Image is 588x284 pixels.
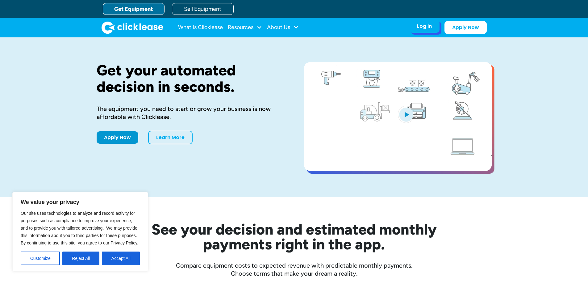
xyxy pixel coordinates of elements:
[228,21,262,34] div: Resources
[97,261,492,278] div: Compare equipment costs to expected revenue with predictable monthly payments. Choose terms that ...
[148,131,193,144] a: Learn More
[97,62,284,95] h1: Get your automated decision in seconds.
[417,23,432,29] div: Log In
[178,21,223,34] a: What Is Clicklease
[97,105,284,121] div: The equipment you need to start or grow your business is now affordable with Clicklease.
[102,252,140,265] button: Accept All
[102,21,163,34] img: Clicklease logo
[444,21,487,34] a: Apply Now
[102,21,163,34] a: home
[304,62,492,171] a: open lightbox
[398,106,415,123] img: Blue play button logo on a light blue circular background
[103,3,165,15] a: Get Equipment
[172,3,234,15] a: Sell Equipment
[62,252,99,265] button: Reject All
[121,222,467,252] h2: See your decision and estimated monthly payments right in the app.
[267,21,299,34] div: About Us
[12,192,148,272] div: We value your privacy
[21,198,140,206] p: We value your privacy
[97,131,138,144] a: Apply Now
[21,252,60,265] button: Customize
[21,211,138,245] span: Our site uses technologies to analyze and record activity for purposes such as compliance to impr...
